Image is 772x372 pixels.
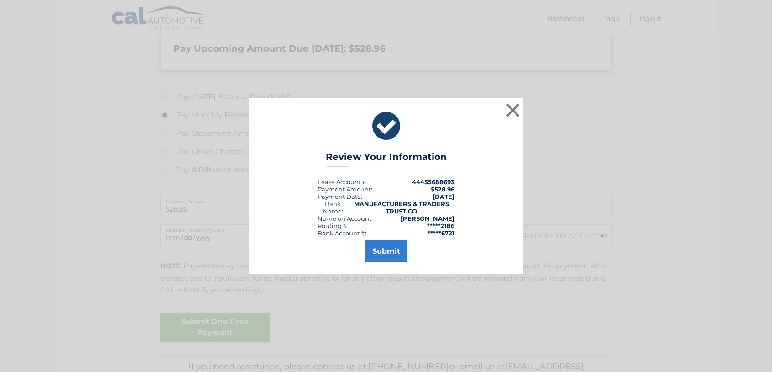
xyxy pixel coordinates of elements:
[412,178,454,186] strong: 44455688693
[433,193,454,200] span: [DATE]
[401,215,454,222] strong: [PERSON_NAME]
[318,200,349,215] div: Bank Name:
[318,215,373,222] div: Name on Account:
[318,186,372,193] div: Payment Amount:
[504,101,522,119] button: ×
[326,151,447,167] h3: Review Your Information
[318,222,349,229] div: Routing #:
[318,193,361,200] span: Payment Date
[318,178,368,186] div: Lease Account #:
[318,229,366,237] div: Bank Account #:
[431,186,454,193] span: $528.96
[365,240,407,262] button: Submit
[354,200,449,215] strong: MANUFACTURERS & TRADERS TRUST CO
[318,193,362,200] div: :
